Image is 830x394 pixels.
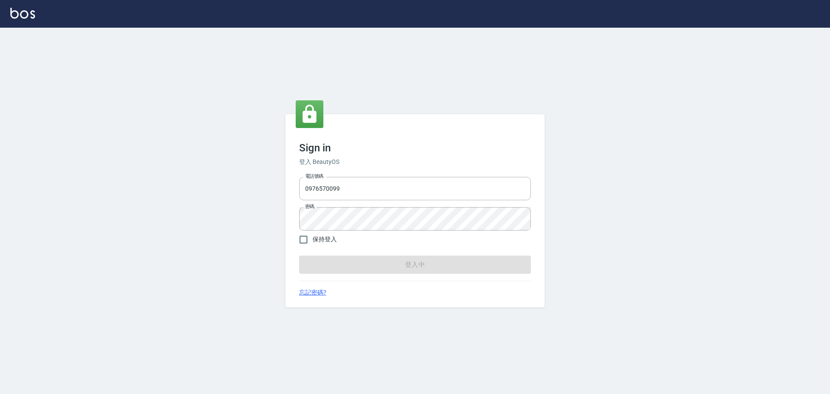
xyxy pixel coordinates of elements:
img: Logo [10,8,35,19]
label: 電話號碼 [305,173,323,179]
label: 密碼 [305,203,314,210]
h6: 登入 BeautyOS [299,157,531,167]
a: 忘記密碼? [299,288,326,297]
span: 保持登入 [313,235,337,244]
h3: Sign in [299,142,531,154]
